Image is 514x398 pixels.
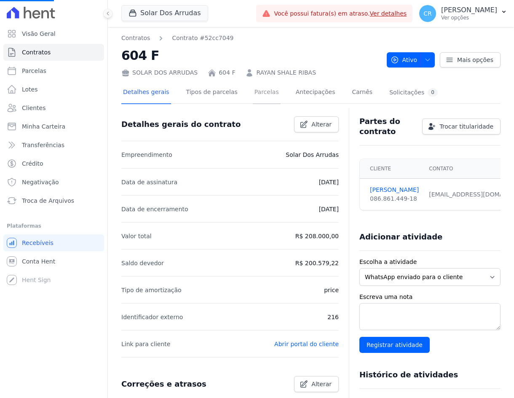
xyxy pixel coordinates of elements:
a: Crédito [3,155,104,172]
span: Troca de Arquivos [22,196,74,205]
span: Alterar [311,120,332,129]
p: 216 [327,312,339,322]
a: Alterar [294,116,339,132]
a: Tipos de parcelas [185,82,239,104]
span: Transferências [22,141,64,149]
a: Contrato #52cc7049 [172,34,233,43]
a: Conta Hent [3,253,104,270]
p: price [324,285,339,295]
p: Solar Dos Arrudas [286,150,339,160]
p: Saldo devedor [121,258,164,268]
span: Você possui fatura(s) em atraso. [274,9,407,18]
h2: 604 F [121,46,380,65]
a: Troca de Arquivos [3,192,104,209]
a: Solicitações0 [388,82,439,104]
a: Transferências [3,137,104,153]
a: Contratos [121,34,150,43]
span: Mais opções [457,56,493,64]
p: Identificador externo [121,312,183,322]
a: Detalhes gerais [121,82,171,104]
span: Contratos [22,48,51,56]
a: Mais opções [440,52,501,67]
a: Carnês [350,82,374,104]
p: [DATE] [319,204,339,214]
a: Antecipações [294,82,337,104]
a: Minha Carteira [3,118,104,135]
a: Negativação [3,174,104,191]
p: R$ 208.000,00 [295,231,339,241]
span: Negativação [22,178,59,186]
button: Solar Dos Arrudas [121,5,208,21]
a: Ver detalhes [370,10,407,17]
p: R$ 200.579,22 [295,258,339,268]
h3: Histórico de atividades [359,370,458,380]
span: CR [423,11,432,16]
p: Valor total [121,231,152,241]
span: Ativo [391,52,418,67]
h3: Partes do contrato [359,116,415,137]
p: Tipo de amortização [121,285,182,295]
a: Contratos [3,44,104,61]
nav: Breadcrumb [121,34,380,43]
p: Data de encerramento [121,204,188,214]
a: Recebíveis [3,234,104,251]
p: Empreendimento [121,150,172,160]
button: CR [PERSON_NAME] Ver opções [412,2,514,25]
div: SOLAR DOS ARRUDAS [121,68,198,77]
h3: Adicionar atividade [359,232,442,242]
span: Conta Hent [22,257,55,266]
a: Lotes [3,81,104,98]
div: Plataformas [7,221,101,231]
span: Minha Carteira [22,122,65,131]
a: 604 F [219,68,235,77]
span: Parcelas [22,67,46,75]
a: Parcelas [3,62,104,79]
label: Escreva uma nota [359,293,501,301]
span: Alterar [311,380,332,388]
a: Trocar titularidade [422,118,501,134]
input: Registrar atividade [359,337,430,353]
a: RAYAN SHALE RIBAS [256,68,316,77]
div: 086.861.449-18 [370,194,419,203]
div: 0 [428,89,438,97]
span: Recebíveis [22,239,54,247]
a: Alterar [294,376,339,392]
nav: Breadcrumb [121,34,234,43]
p: Ver opções [441,14,497,21]
p: [DATE] [319,177,339,187]
span: Lotes [22,85,38,94]
a: Abrir portal do cliente [274,341,339,347]
th: Cliente [360,159,424,179]
span: Visão Geral [22,30,56,38]
div: Solicitações [389,89,438,97]
label: Escolha a atividade [359,258,501,266]
span: Clientes [22,104,46,112]
h3: Detalhes gerais do contrato [121,119,241,129]
p: Data de assinatura [121,177,177,187]
a: [PERSON_NAME] [370,186,419,194]
a: Clientes [3,99,104,116]
a: Parcelas [253,82,281,104]
span: Crédito [22,159,43,168]
p: [PERSON_NAME] [441,6,497,14]
p: Link para cliente [121,339,170,349]
button: Ativo [387,52,435,67]
a: Visão Geral [3,25,104,42]
span: Trocar titularidade [439,122,493,131]
h3: Correções e atrasos [121,379,206,389]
